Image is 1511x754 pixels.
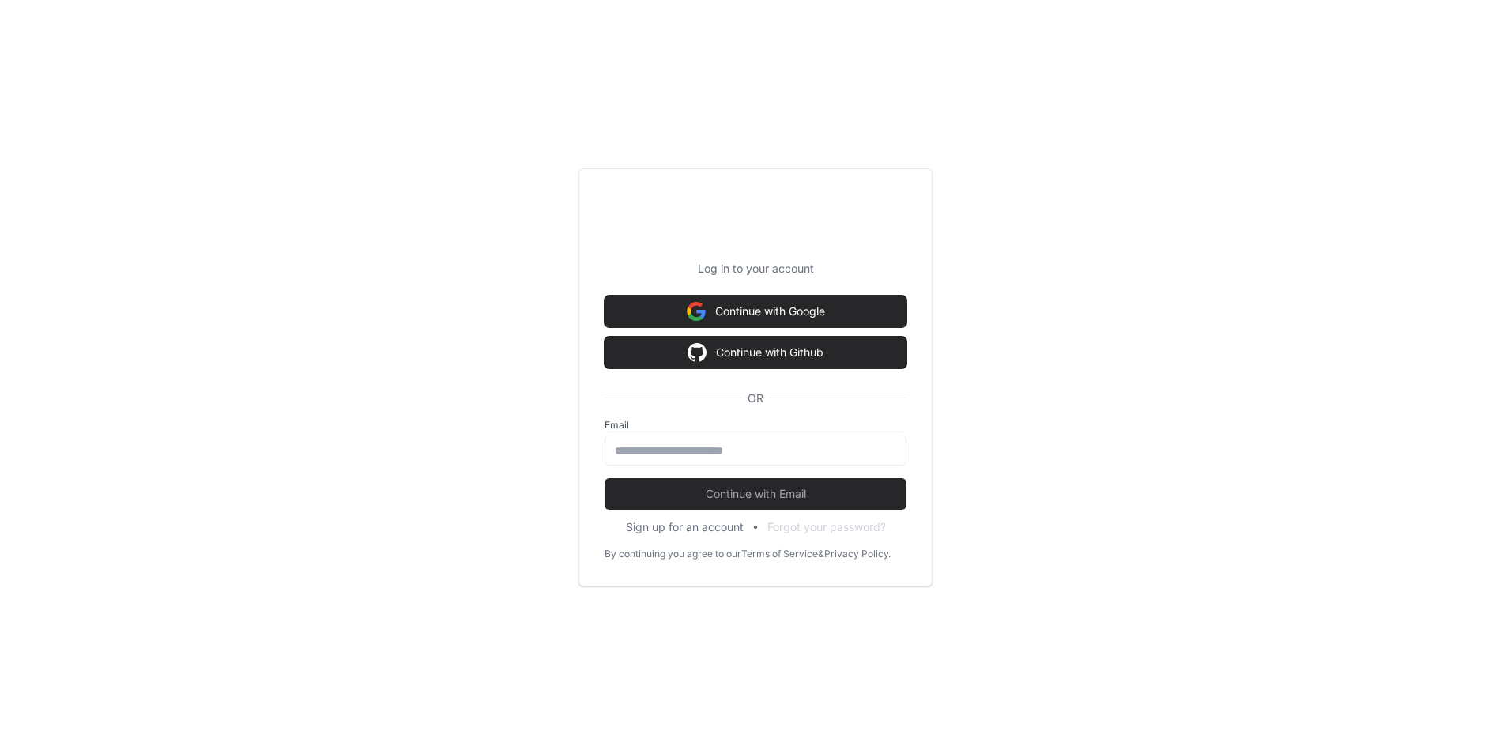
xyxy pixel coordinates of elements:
a: Terms of Service [741,548,818,560]
div: & [818,548,824,560]
button: Sign up for an account [626,519,744,535]
button: Continue with Github [605,337,906,368]
button: Continue with Google [605,296,906,327]
label: Email [605,419,906,432]
img: Sign in with google [688,337,707,368]
span: OR [741,390,770,406]
div: By continuing you agree to our [605,548,741,560]
button: Forgot your password? [767,519,886,535]
button: Continue with Email [605,478,906,510]
a: Privacy Policy. [824,548,891,560]
p: Log in to your account [605,261,906,277]
img: Sign in with google [687,296,706,327]
span: Continue with Email [605,486,906,502]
